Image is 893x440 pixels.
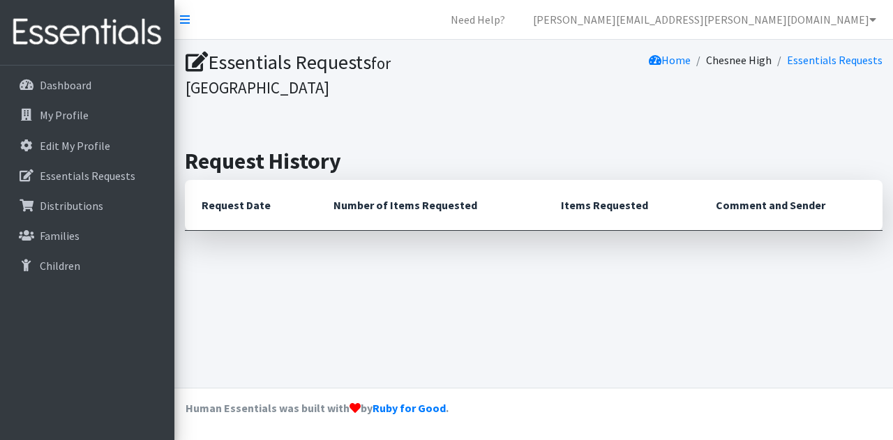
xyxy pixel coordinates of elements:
th: Number of Items Requested [317,180,544,231]
th: Request Date [185,180,317,231]
p: My Profile [40,108,89,122]
th: Items Requested [544,180,699,231]
a: Dashboard [6,71,169,99]
a: Essentials Requests [787,53,883,67]
h1: Essentials Requests [186,50,529,98]
a: Distributions [6,192,169,220]
a: Home [649,53,691,67]
small: for [GEOGRAPHIC_DATA] [186,53,391,98]
a: [PERSON_NAME][EMAIL_ADDRESS][PERSON_NAME][DOMAIN_NAME] [522,6,887,33]
a: Edit My Profile [6,132,169,160]
p: Essentials Requests [40,169,135,183]
strong: Human Essentials was built with by . [186,401,449,415]
h2: Request History [185,148,883,174]
a: Chesnee High [706,53,772,67]
a: My Profile [6,101,169,129]
th: Comment and Sender [699,180,883,231]
p: Families [40,229,80,243]
p: Children [40,259,80,273]
p: Dashboard [40,78,91,92]
a: Families [6,222,169,250]
a: Need Help? [440,6,516,33]
p: Edit My Profile [40,139,110,153]
a: Children [6,252,169,280]
p: Distributions [40,199,103,213]
a: Ruby for Good [373,401,446,415]
a: Essentials Requests [6,162,169,190]
img: HumanEssentials [6,9,169,56]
